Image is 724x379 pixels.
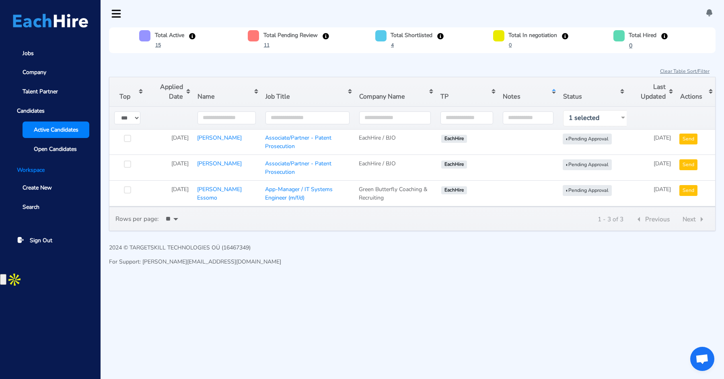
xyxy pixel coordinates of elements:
u: 4 [391,42,394,48]
a: Associate/Partner - Patent Prosecution [265,134,331,150]
a: Associate/Partner - Patent Prosecution [265,160,331,176]
button: 0 [629,41,633,50]
a: [PERSON_NAME] [197,160,242,167]
span: [DATE] [654,160,671,167]
div: 1 - 3 of 3 [598,214,623,224]
span: EachHire / BJO [359,134,396,142]
img: Apollo [6,272,23,288]
span: Company [23,68,46,76]
u: 11 [264,42,269,48]
button: Clear Table Sort/Filter [660,67,710,75]
div: Open chat [690,347,714,371]
span: Candidates [11,103,89,119]
span: [DATE] [171,185,189,193]
li: Workspace [11,166,89,174]
h6: Total Pending Review [263,31,318,39]
span: EachHire [441,161,467,169]
u: 15 [155,42,161,48]
a: Active Candidates [23,122,89,138]
button: Pending Approval [563,134,612,144]
h6: Total Hired [629,31,656,39]
span: [DATE] [171,134,189,142]
span: 1 selected [567,114,615,122]
span: [DATE] [654,185,671,193]
u: 0 [509,42,512,48]
u: 0 [629,42,632,49]
a: [PERSON_NAME] [197,134,242,142]
button: 4 [391,41,394,49]
span: EachHire [441,186,467,194]
h6: Total Active [155,31,184,39]
button: 15 [155,41,161,49]
span: Talent Partner [23,87,58,96]
span: EachHire / BJO [359,160,396,167]
a: Talent Partner [11,83,89,100]
button: Send [679,134,697,144]
span: Create New [23,183,52,192]
u: Clear Table Sort/Filter [660,68,710,74]
h6: Total Shortlisted [391,31,432,39]
a: Search [11,199,89,215]
span: Previous [645,214,670,224]
button: Previous [631,213,672,224]
span: Active Candidates [34,126,78,134]
span: Green Butterfly Coaching & Recruiting [359,185,428,202]
button: Next [680,213,709,224]
span: Jobs [23,49,34,58]
a: Company [11,64,89,81]
a: Jobs [11,45,89,62]
span: Sign Out [30,236,52,245]
a: App-Manager / IT Systems Engineer (m/f/d) [265,185,333,202]
a: [PERSON_NAME] Essomo [197,185,242,202]
button: Send [679,185,697,196]
button: Pending Approval [563,185,612,196]
button: 11 [263,41,270,49]
button: Pending Approval [563,159,612,170]
h6: Total In negotiation [508,31,557,39]
span: [DATE] [654,134,671,142]
button: Send [679,159,697,170]
img: Logo [13,14,88,28]
a: Create New [11,180,89,196]
span: [DATE] [171,160,189,167]
span: EachHire [441,135,467,143]
button: 0 [508,41,512,49]
span: Search [23,203,39,211]
p: 2024 © TARGETSKILL TECHNOLOGIES OÜ (16467349) [109,243,281,252]
span: Open Candidates [34,145,77,153]
span: Next [683,214,695,224]
a: Open Candidates [23,141,89,157]
label: Rows per page: [115,214,159,223]
p: For Support: [PERSON_NAME][EMAIL_ADDRESS][DOMAIN_NAME] [109,257,281,266]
